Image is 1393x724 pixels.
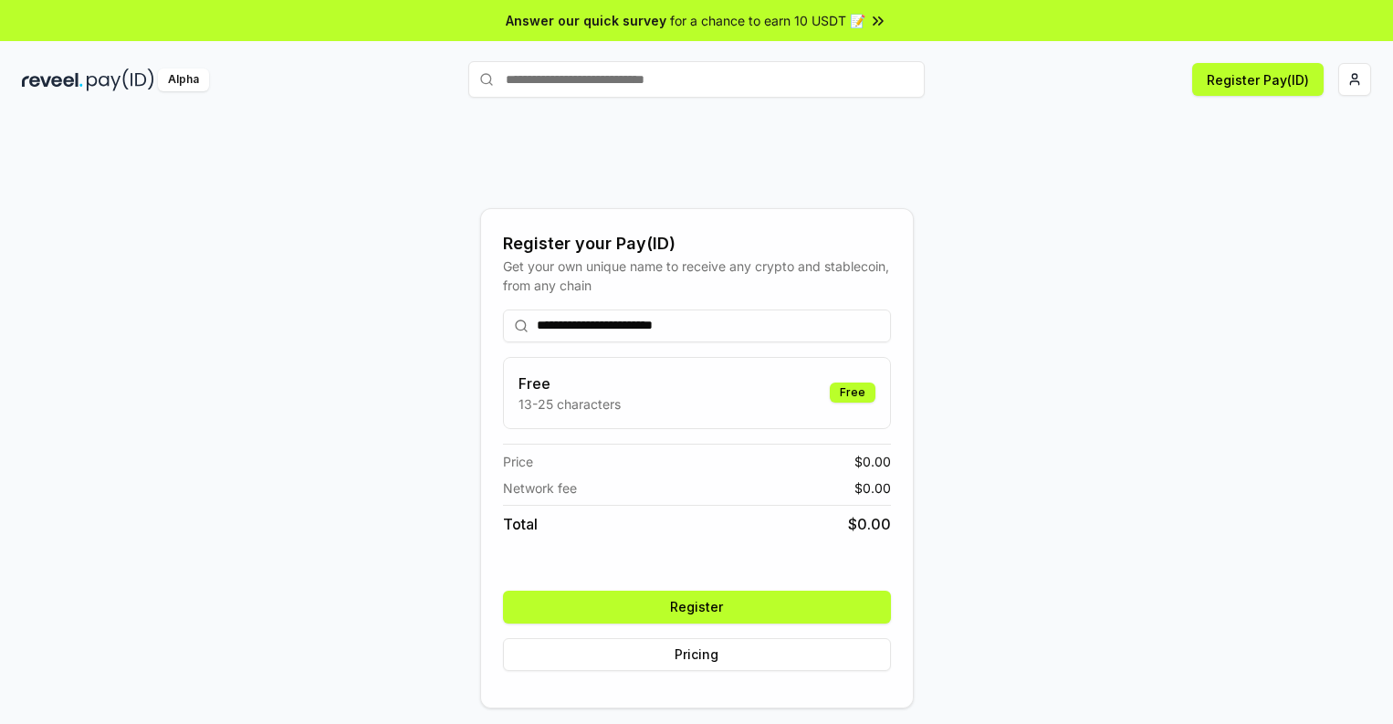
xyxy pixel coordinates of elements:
[854,452,891,471] span: $ 0.00
[503,513,538,535] span: Total
[518,394,621,414] p: 13-25 characters
[518,372,621,394] h3: Free
[830,383,875,403] div: Free
[503,591,891,624] button: Register
[22,68,83,91] img: reveel_dark
[503,257,891,295] div: Get your own unique name to receive any crypto and stablecoin, from any chain
[503,638,891,671] button: Pricing
[503,231,891,257] div: Register your Pay(ID)
[503,452,533,471] span: Price
[506,11,666,30] span: Answer our quick survey
[1192,63,1324,96] button: Register Pay(ID)
[848,513,891,535] span: $ 0.00
[854,478,891,498] span: $ 0.00
[87,68,154,91] img: pay_id
[503,478,577,498] span: Network fee
[670,11,865,30] span: for a chance to earn 10 USDT 📝
[158,68,209,91] div: Alpha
